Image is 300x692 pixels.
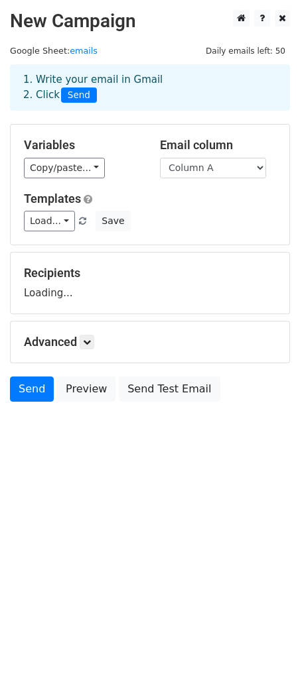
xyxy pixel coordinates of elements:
span: Send [61,87,97,103]
h5: Email column [160,138,276,152]
a: emails [70,46,98,56]
small: Google Sheet: [10,46,98,56]
a: Load... [24,211,75,231]
a: Copy/paste... [24,158,105,178]
a: Send [10,376,54,402]
a: Send Test Email [119,376,220,402]
h5: Variables [24,138,140,152]
a: Templates [24,192,81,205]
button: Save [96,211,130,231]
div: 1. Write your email in Gmail 2. Click [13,72,287,103]
div: Loading... [24,266,276,300]
h5: Recipients [24,266,276,280]
h2: New Campaign [10,10,290,32]
span: Daily emails left: 50 [201,44,290,58]
a: Daily emails left: 50 [201,46,290,56]
a: Preview [57,376,115,402]
h5: Advanced [24,335,276,349]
